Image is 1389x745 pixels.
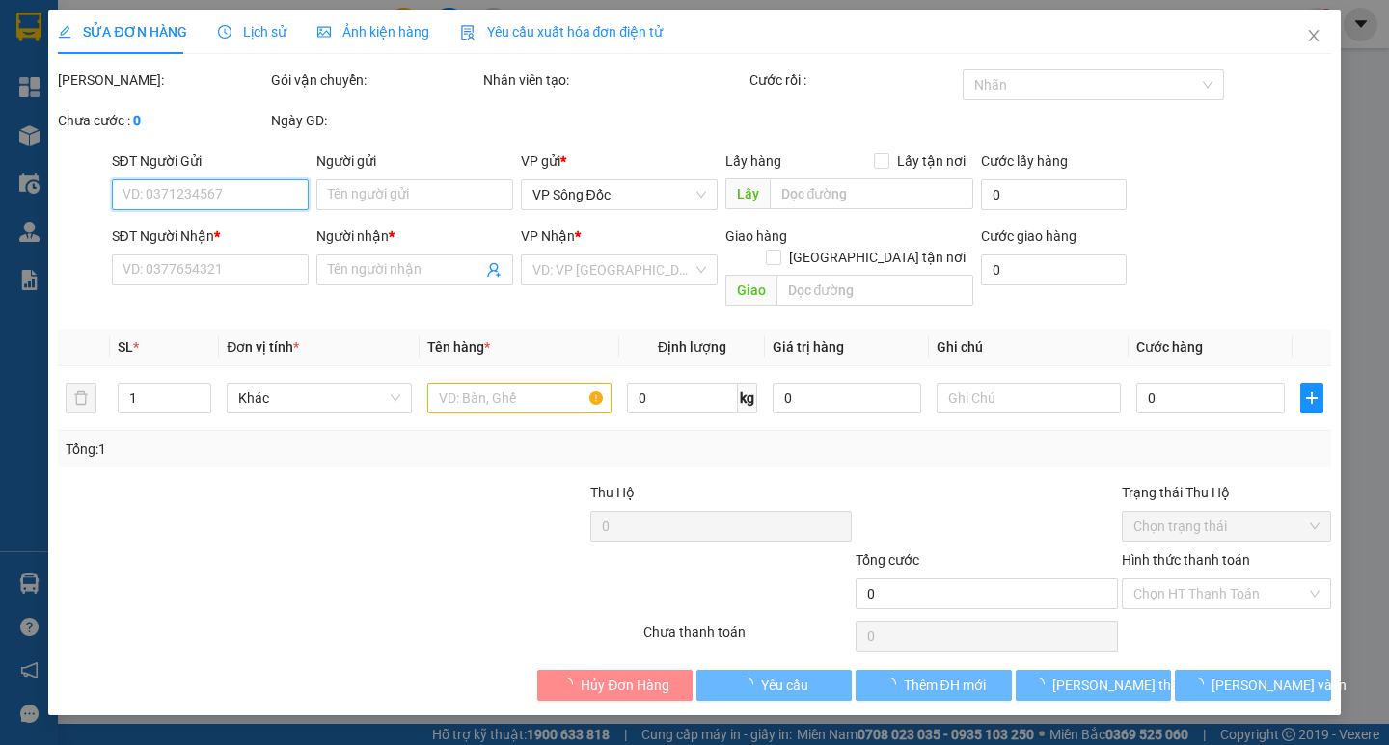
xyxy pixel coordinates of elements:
input: Dọc đường [770,178,973,209]
span: loading [1031,678,1052,691]
input: VD: Bàn, Ghế [427,383,612,413]
span: [GEOGRAPHIC_DATA] tận nơi [781,247,973,268]
span: Đơn vị tính [227,339,299,355]
input: Cước lấy hàng [981,179,1127,210]
span: Chọn trạng thái [1133,512,1320,541]
span: Lịch sử [218,24,286,40]
span: loading [740,678,761,691]
span: close [1306,28,1321,43]
span: loading [559,678,581,691]
span: plus [1301,390,1322,406]
div: Trạng thái Thu Hộ [1122,482,1331,503]
span: SỬA ĐƠN HÀNG [58,24,186,40]
span: Lấy tận nơi [889,150,973,172]
div: Người gửi [316,150,513,172]
div: Ngày GD: [271,110,480,131]
span: VP Nhận [521,228,575,244]
input: Dọc đường [776,275,973,306]
span: picture [317,25,331,39]
div: SĐT Người Nhận [112,226,309,247]
span: Cước hàng [1136,339,1203,355]
div: SĐT Người Gửi [112,150,309,172]
button: delete [66,383,96,413]
span: Hủy Đơn Hàng [581,675,669,696]
span: Ảnh kiện hàng [317,24,429,40]
span: Lấy hàng [725,153,781,169]
button: [PERSON_NAME] và In [1175,670,1330,701]
th: Ghi chú [929,329,1129,366]
span: Thu Hộ [590,485,635,500]
span: edit [58,25,71,39]
b: 0 [133,113,141,128]
span: Giao hàng [725,228,787,244]
div: Cước rồi : [749,69,959,91]
button: [PERSON_NAME] thay đổi [1016,670,1171,701]
span: loading [883,678,904,691]
div: Tổng: 1 [66,439,537,460]
span: Thêm ĐH mới [904,675,986,696]
button: Thêm ĐH mới [856,670,1011,701]
span: Giá trị hàng [773,339,844,355]
div: [PERSON_NAME]: [58,69,267,91]
div: VP gửi [521,150,718,172]
label: Hình thức thanh toán [1122,552,1250,568]
span: [PERSON_NAME] thay đổi [1052,675,1207,696]
span: Tổng cước [856,552,919,568]
span: Khác [238,384,399,412]
label: Cước lấy hàng [981,153,1068,169]
div: Gói vận chuyển: [271,69,480,91]
span: loading [1190,678,1212,691]
span: Lấy [725,178,770,209]
div: Nhân viên tạo: [483,69,746,91]
div: Chưa thanh toán [641,622,855,655]
label: Cước giao hàng [981,228,1076,244]
span: VP Sông Đốc [532,180,706,209]
span: [PERSON_NAME] và In [1212,675,1347,696]
span: Yêu cầu xuất hóa đơn điện tử [460,24,664,40]
button: Close [1287,10,1341,64]
input: Cước giao hàng [981,254,1127,285]
span: Tên hàng [427,339,490,355]
span: clock-circle [218,25,231,39]
span: Giao [725,275,776,306]
span: SL [118,339,133,355]
div: Người nhận [316,226,513,247]
img: icon [460,25,476,40]
button: Hủy Đơn Hàng [537,670,693,701]
span: kg [738,383,757,413]
span: Yêu cầu [761,675,808,696]
input: Ghi Chú [937,383,1121,413]
span: user-add [486,262,502,278]
span: Định lượng [658,339,726,355]
button: Yêu cầu [696,670,852,701]
button: plus [1300,383,1323,413]
div: Chưa cước : [58,110,267,131]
